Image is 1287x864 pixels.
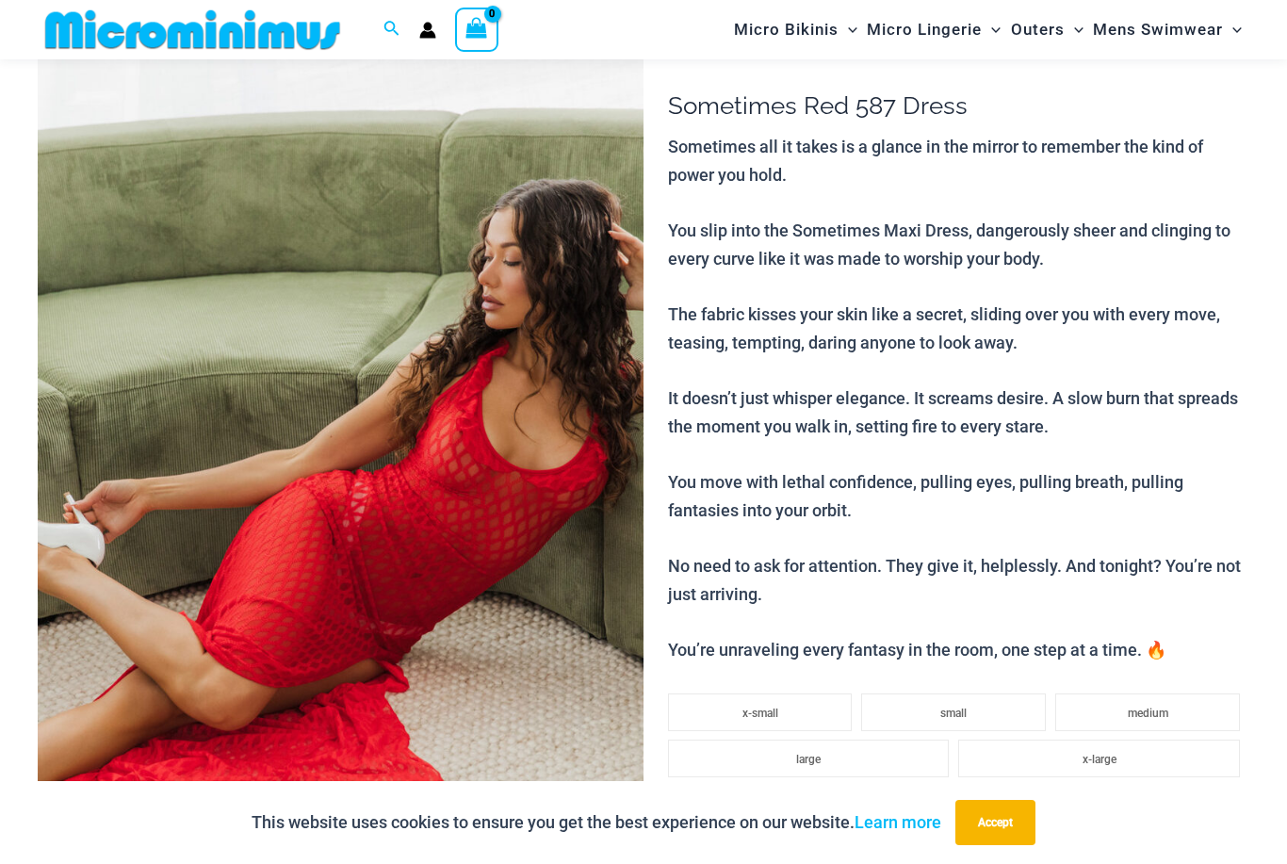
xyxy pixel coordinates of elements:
[1128,707,1168,720] span: medium
[982,6,1001,54] span: Menu Toggle
[839,6,857,54] span: Menu Toggle
[1083,753,1116,766] span: x-large
[1223,6,1242,54] span: Menu Toggle
[383,18,400,41] a: Search icon link
[1006,6,1088,54] a: OutersMenu ToggleMenu Toggle
[855,812,941,832] a: Learn more
[455,8,498,51] a: View Shopping Cart, empty
[742,707,778,720] span: x-small
[1011,6,1065,54] span: Outers
[1065,6,1083,54] span: Menu Toggle
[734,6,839,54] span: Micro Bikinis
[668,693,853,731] li: x-small
[861,693,1046,731] li: small
[862,6,1005,54] a: Micro LingerieMenu ToggleMenu Toggle
[38,8,348,51] img: MM SHOP LOGO FLAT
[940,707,967,720] span: small
[1055,693,1240,731] li: medium
[668,133,1249,664] p: Sometimes all it takes is a glance in the mirror to remember the kind of power you hold. You slip...
[958,740,1240,777] li: x-large
[668,91,1249,121] h1: Sometimes Red 587 Dress
[796,753,821,766] span: large
[1093,6,1223,54] span: Mens Swimwear
[668,740,950,777] li: large
[726,3,1249,57] nav: Site Navigation
[955,800,1035,845] button: Accept
[729,6,862,54] a: Micro BikinisMenu ToggleMenu Toggle
[1088,6,1246,54] a: Mens SwimwearMenu ToggleMenu Toggle
[867,6,982,54] span: Micro Lingerie
[419,22,436,39] a: Account icon link
[252,808,941,837] p: This website uses cookies to ensure you get the best experience on our website.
